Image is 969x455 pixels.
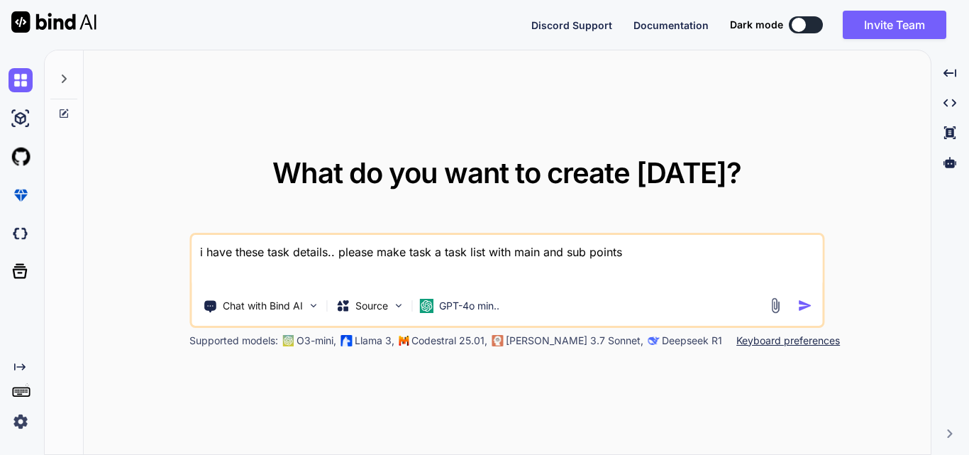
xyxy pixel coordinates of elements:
p: GPT-4o min.. [439,299,499,313]
img: attachment [767,297,783,314]
img: claude [492,335,503,346]
textarea: i have these task details.. please make task a task list with main and sub points [192,235,822,287]
span: Documentation [633,19,709,31]
img: githubLight [9,145,33,169]
img: darkCloudIdeIcon [9,221,33,246]
p: Supported models: [189,334,278,348]
button: Discord Support [531,18,612,33]
button: Invite Team [843,11,946,39]
img: chat [9,68,33,92]
p: O3-mini, [297,334,336,348]
img: claude [648,335,659,346]
img: settings [9,410,33,434]
p: Chat with Bind AI [223,299,303,313]
img: icon [797,298,812,313]
img: Pick Models [392,300,404,312]
img: GPT-4o mini [419,299,433,313]
span: Dark mode [730,18,783,32]
p: [PERSON_NAME] 3.7 Sonnet, [506,334,643,348]
p: Llama 3, [355,334,394,348]
button: Documentation [633,18,709,33]
img: GPT-4 [282,335,294,346]
span: What do you want to create [DATE]? [272,155,741,190]
img: ai-studio [9,106,33,131]
img: Pick Tools [307,300,319,312]
p: Keyboard preferences [736,334,840,348]
p: Deepseek R1 [662,334,722,348]
span: Discord Support [531,19,612,31]
p: Codestral 25.01, [411,334,487,348]
img: Bind AI [11,11,96,33]
img: premium [9,183,33,207]
img: Mistral-AI [399,336,409,346]
p: Source [355,299,388,313]
img: Llama2 [340,335,352,346]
